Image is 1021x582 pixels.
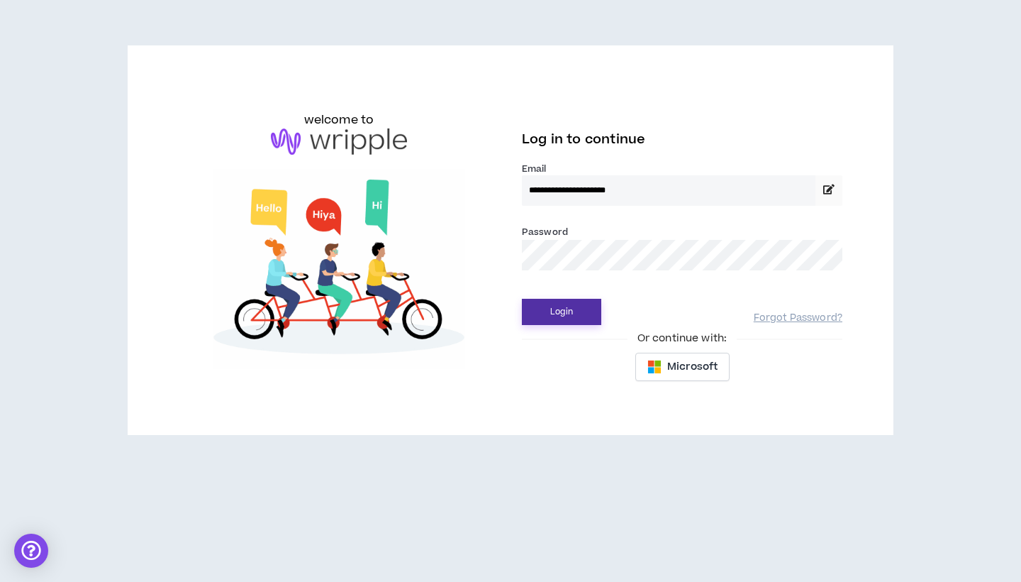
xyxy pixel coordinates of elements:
a: Forgot Password? [754,312,842,325]
img: logo-brand.png [271,128,407,155]
h6: welcome to [304,111,374,128]
div: Open Intercom Messenger [14,534,48,568]
button: Microsoft [635,353,730,381]
span: Microsoft [667,359,718,375]
span: Or continue with: [627,331,737,346]
label: Email [522,163,842,175]
img: Welcome to Wripple [179,169,499,369]
label: Password [522,226,568,238]
span: Log in to continue [522,131,645,148]
button: Login [522,299,601,325]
